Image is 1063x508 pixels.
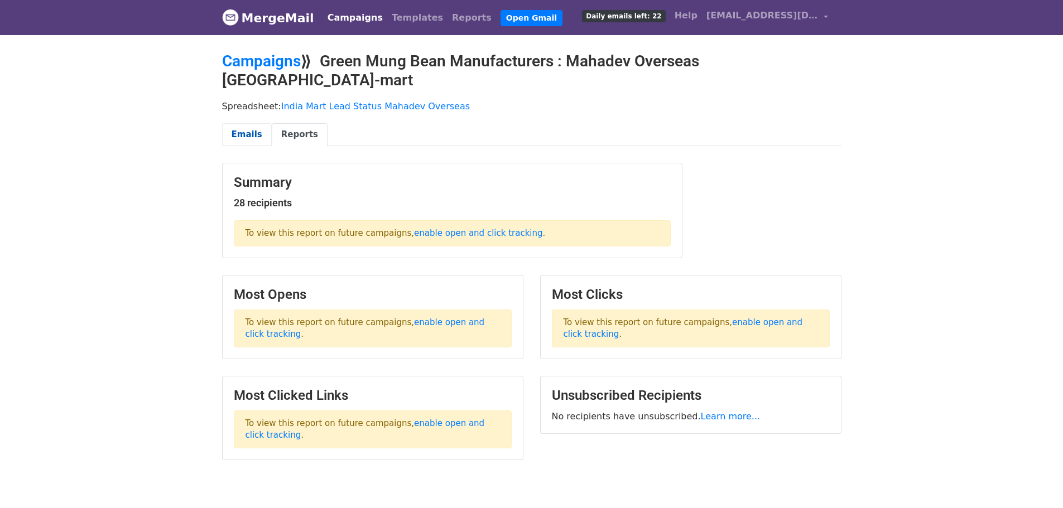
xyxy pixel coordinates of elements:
[387,7,448,29] a: Templates
[222,9,239,26] img: MergeMail logo
[1007,454,1063,508] iframe: Chat Widget
[702,4,833,31] a: [EMAIL_ADDRESS][DOMAIN_NAME]
[414,228,542,238] a: enable open and click tracking
[552,410,830,422] p: No recipients have unsubscribed.
[246,317,485,339] a: enable open and click tracking
[234,287,512,303] h3: Most Opens
[281,101,470,112] a: India Mart Lead Status Mahadev Overseas
[578,4,670,27] a: Daily emails left: 22
[234,220,671,246] p: To view this report on future campaigns, .
[501,10,562,26] a: Open Gmail
[582,10,665,22] span: Daily emails left: 22
[222,100,841,112] p: Spreadsheet:
[552,287,830,303] h3: Most Clicks
[670,4,702,27] a: Help
[234,197,671,209] h5: 28 recipients
[448,7,496,29] a: Reports
[222,52,841,89] h2: ⟫ Green Mung Bean Manufacturers : Mahadev Overseas [GEOGRAPHIC_DATA]-mart
[323,7,387,29] a: Campaigns
[222,6,314,30] a: MergeMail
[234,388,512,404] h3: Most Clicked Links
[234,175,671,191] h3: Summary
[222,52,301,70] a: Campaigns
[552,309,830,347] p: To view this report on future campaigns, .
[222,123,272,146] a: Emails
[564,317,803,339] a: enable open and click tracking
[552,388,830,404] h3: Unsubscribed Recipients
[272,123,328,146] a: Reports
[234,309,512,347] p: To view this report on future campaigns, .
[706,9,818,22] span: [EMAIL_ADDRESS][DOMAIN_NAME]
[234,410,512,448] p: To view this report on future campaigns, .
[701,411,761,422] a: Learn more...
[246,418,485,440] a: enable open and click tracking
